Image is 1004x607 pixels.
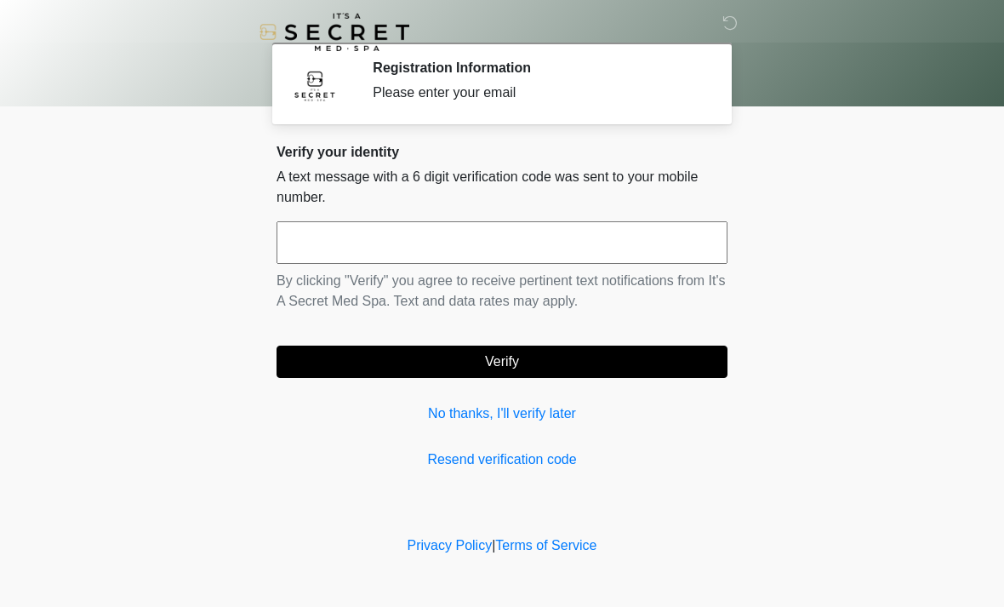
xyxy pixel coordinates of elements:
[373,60,702,76] h2: Registration Information
[492,538,495,553] a: |
[277,346,727,378] button: Verify
[495,538,596,553] a: Terms of Service
[277,271,727,312] p: By clicking "Verify" you agree to receive pertinent text notifications from It's A Secret Med Spa...
[277,144,727,160] h2: Verify your identity
[373,83,702,103] div: Please enter your email
[408,538,493,553] a: Privacy Policy
[260,13,409,51] img: It's A Secret Med Spa Logo
[277,404,727,424] a: No thanks, I'll verify later
[289,60,340,111] img: Agent Avatar
[277,450,727,470] a: Resend verification code
[277,167,727,208] p: A text message with a 6 digit verification code was sent to your mobile number.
